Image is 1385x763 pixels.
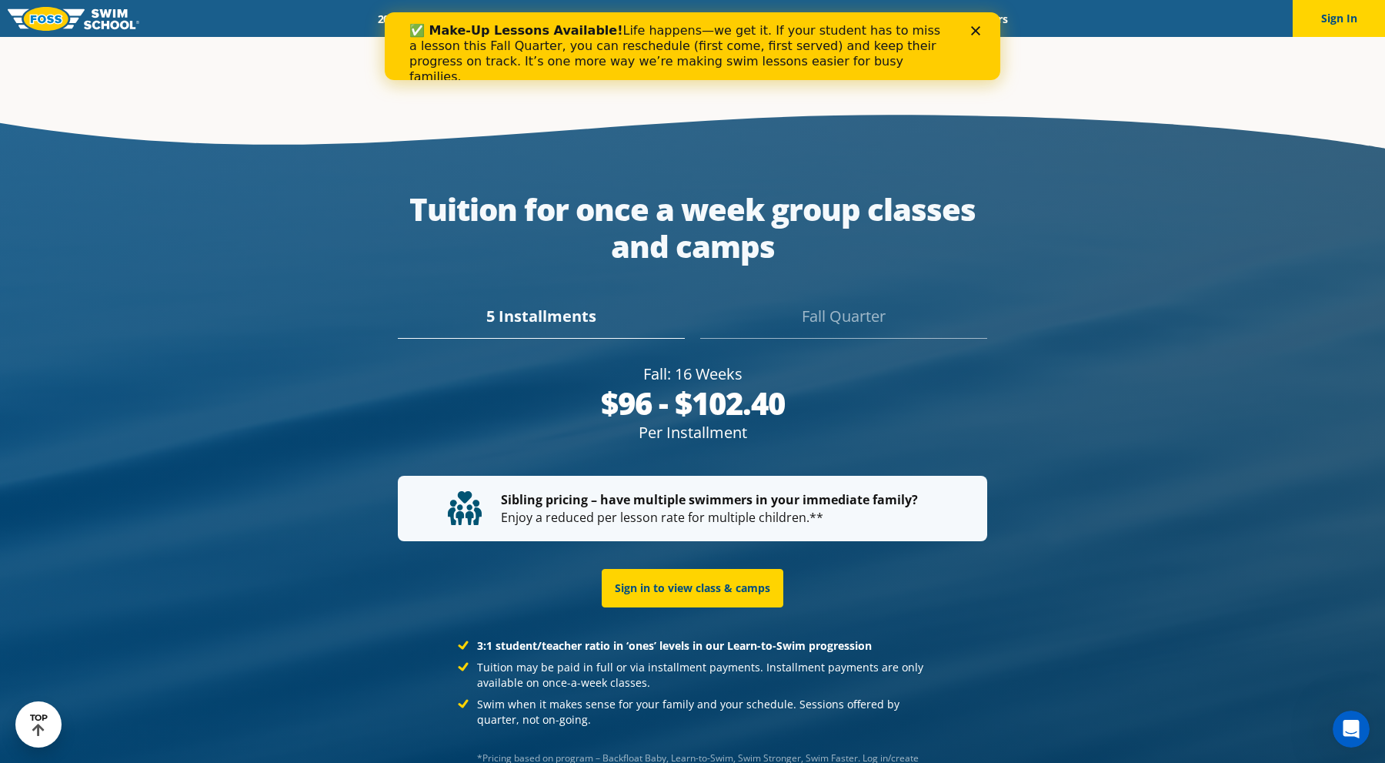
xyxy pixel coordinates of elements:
[385,12,1000,80] iframe: Intercom live chat banner
[25,11,566,72] div: Life happens—we get it. If your student has to miss a lesson this Fall Quarter, you can reschedul...
[909,12,957,26] a: Blog
[398,385,988,422] div: $96 - $102.40
[398,363,988,385] div: Fall: 16 Weeks
[448,491,482,525] img: tuition-family-children.svg
[700,305,987,339] div: Fall Quarter
[586,14,602,23] div: Close
[1333,711,1370,748] iframe: Intercom live chat
[957,12,1021,26] a: Careers
[458,697,926,728] li: Swim when it makes sense for your family and your schedule. Sessions offered by quarter, not on-g...
[602,569,783,607] a: Sign in to view class & camps
[460,12,525,26] a: Schools
[477,638,872,653] strong: 3:1 student/teacher ratio in ‘ones’ levels in our Learn-to-Swim progression
[398,305,685,339] div: 5 Installments
[8,7,139,31] img: FOSS Swim School Logo
[398,191,988,265] div: Tuition for once a week group classes and camps
[458,660,926,691] li: Tuition may be paid in full or via installment payments. Installment payments are only available ...
[25,11,238,25] b: ✅ Make-Up Lessons Available!
[30,713,48,737] div: TOP
[525,12,659,26] a: Swim Path® Program
[501,491,918,508] strong: Sibling pricing – have multiple swimmers in your immediate family?
[364,12,460,26] a: 2025 Calendar
[746,12,909,26] a: Swim Like [PERSON_NAME]
[448,491,938,526] p: Enjoy a reduced per lesson rate for multiple children.**
[398,422,988,443] div: Per Installment
[660,12,746,26] a: About FOSS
